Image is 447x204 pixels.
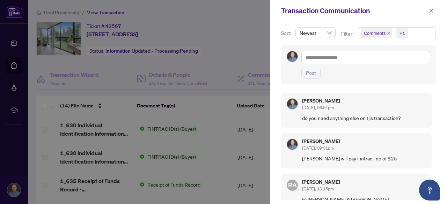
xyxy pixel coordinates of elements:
[302,139,340,144] h5: [PERSON_NAME]
[364,30,386,37] span: Comments
[302,98,340,103] h5: [PERSON_NAME]
[302,114,426,122] span: do you need anything else on tjis transaction?
[341,30,354,38] p: Filter:
[287,99,298,109] img: Profile Icon
[302,180,340,184] h5: [PERSON_NAME]
[281,6,427,16] div: Transaction Communication
[387,31,390,35] span: close
[288,180,297,190] span: RA
[287,139,298,150] img: Profile Icon
[287,51,298,62] img: Profile Icon
[302,105,334,110] span: [DATE], 06:51pm
[361,28,392,38] span: Comments
[400,30,405,37] div: +1
[302,154,426,163] span: [PERSON_NAME] will pay Fintrac Fee of $25
[301,67,321,79] button: Post
[300,28,331,38] span: Newest
[302,145,334,151] span: [DATE], 09:31pm
[419,180,440,201] button: Open asap
[281,29,293,37] p: Sort:
[429,8,434,13] span: close
[302,186,334,191] span: [DATE], 10:15pm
